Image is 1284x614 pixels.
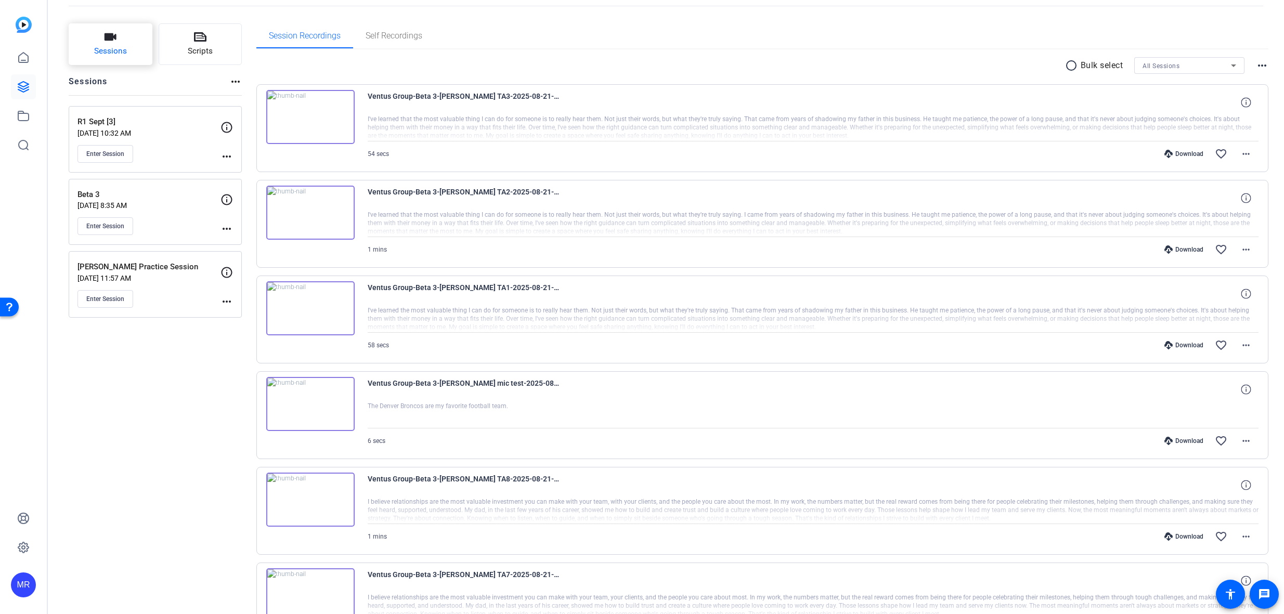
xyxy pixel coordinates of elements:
[266,90,355,144] img: thumb-nail
[368,568,560,593] span: Ventus Group-Beta 3-[PERSON_NAME] TA7-2025-08-21-06-57-59-255-0
[1081,59,1123,72] p: Bulk select
[366,32,422,40] span: Self Recordings
[77,290,133,308] button: Enter Session
[368,342,389,349] span: 58 secs
[1215,243,1227,256] mat-icon: favorite_border
[368,437,385,445] span: 6 secs
[221,295,233,308] mat-icon: more_horiz
[77,189,221,201] p: Beta 3
[11,572,36,597] div: MR
[77,217,133,235] button: Enter Session
[221,150,233,163] mat-icon: more_horiz
[1215,530,1227,543] mat-icon: favorite_border
[16,17,32,33] img: blue-gradient.svg
[77,201,221,210] p: [DATE] 8:35 AM
[159,23,242,65] button: Scripts
[368,246,387,253] span: 1 mins
[1159,245,1209,254] div: Download
[368,473,560,498] span: Ventus Group-Beta 3-[PERSON_NAME] TA8-2025-08-21-06-59-29-238-0
[1159,437,1209,445] div: Download
[86,295,124,303] span: Enter Session
[77,129,221,137] p: [DATE] 10:32 AM
[1215,339,1227,351] mat-icon: favorite_border
[1240,148,1252,160] mat-icon: more_horiz
[1215,435,1227,447] mat-icon: favorite_border
[368,377,560,402] span: Ventus Group-Beta 3-[PERSON_NAME] mic test-2025-08-21-07-56-20-003-0
[69,23,152,65] button: Sessions
[188,45,213,57] span: Scripts
[1240,435,1252,447] mat-icon: more_horiz
[368,533,387,540] span: 1 mins
[1258,588,1270,600] mat-icon: message
[1240,243,1252,256] mat-icon: more_horiz
[1065,59,1081,72] mat-icon: radio_button_unchecked
[77,274,221,282] p: [DATE] 11:57 AM
[86,150,124,158] span: Enter Session
[94,45,127,57] span: Sessions
[368,90,560,115] span: Ventus Group-Beta 3-[PERSON_NAME] TA3-2025-08-21-08-03-08-136-0
[69,75,108,95] h2: Sessions
[266,377,355,431] img: thumb-nail
[1240,339,1252,351] mat-icon: more_horiz
[266,473,355,527] img: thumb-nail
[1159,150,1209,158] div: Download
[1159,341,1209,349] div: Download
[1256,59,1268,72] mat-icon: more_horiz
[1159,532,1209,541] div: Download
[266,281,355,335] img: thumb-nail
[266,186,355,240] img: thumb-nail
[77,116,221,128] p: R1 Sept [3]
[368,150,389,158] span: 54 secs
[86,222,124,230] span: Enter Session
[77,145,133,163] button: Enter Session
[1224,588,1237,600] mat-icon: accessibility
[368,281,560,306] span: Ventus Group-Beta 3-[PERSON_NAME] TA1-2025-08-21-07-57-53-792-0
[1215,148,1227,160] mat-icon: favorite_border
[221,223,233,235] mat-icon: more_horiz
[368,186,560,211] span: Ventus Group-Beta 3-[PERSON_NAME] TA2-2025-08-21-08-01-41-375-0
[1240,530,1252,543] mat-icon: more_horiz
[1143,62,1179,70] span: All Sessions
[269,32,341,40] span: Session Recordings
[229,75,242,88] mat-icon: more_horiz
[77,261,221,273] p: [PERSON_NAME] Practice Session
